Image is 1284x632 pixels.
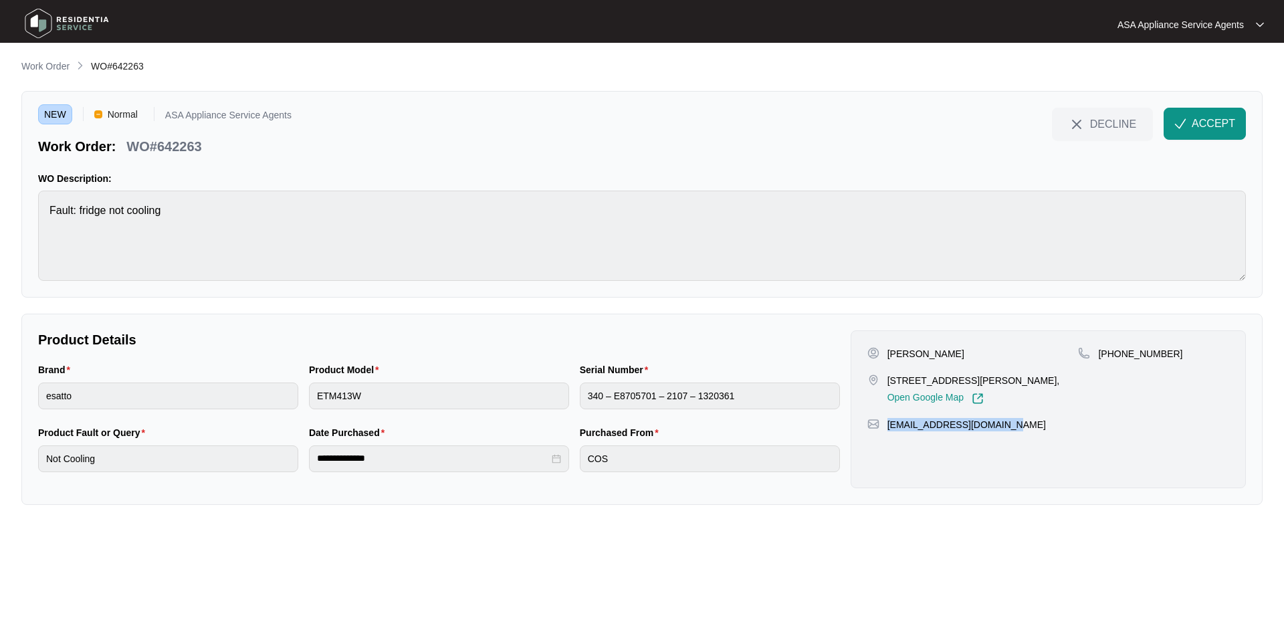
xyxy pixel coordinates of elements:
[317,451,549,465] input: Date Purchased
[1256,21,1264,28] img: dropdown arrow
[38,445,298,472] input: Product Fault or Query
[38,383,298,409] input: Brand
[867,418,879,430] img: map-pin
[887,393,984,405] a: Open Google Map
[165,110,292,124] p: ASA Appliance Service Agents
[126,137,201,156] p: WO#642263
[1069,116,1085,132] img: close-Icon
[1192,116,1235,132] span: ACCEPT
[580,383,840,409] input: Serial Number
[38,137,116,156] p: Work Order:
[75,60,86,71] img: chevron-right
[309,383,569,409] input: Product Model
[1174,118,1186,130] img: check-Icon
[1098,347,1182,360] p: [PHONE_NUMBER]
[887,418,1046,431] p: [EMAIL_ADDRESS][DOMAIN_NAME]
[1164,108,1246,140] button: check-IconACCEPT
[867,347,879,359] img: user-pin
[1117,18,1244,31] p: ASA Appliance Service Agents
[580,363,653,377] label: Serial Number
[21,60,70,73] p: Work Order
[38,330,840,349] p: Product Details
[20,3,114,43] img: residentia service logo
[972,393,984,405] img: Link-External
[580,426,664,439] label: Purchased From
[94,110,102,118] img: Vercel Logo
[38,426,150,439] label: Product Fault or Query
[91,61,144,72] span: WO#642263
[19,60,72,74] a: Work Order
[580,445,840,472] input: Purchased From
[309,363,385,377] label: Product Model
[1090,116,1136,131] span: DECLINE
[887,347,964,360] p: [PERSON_NAME]
[1078,347,1090,359] img: map-pin
[38,172,1246,185] p: WO Description:
[867,374,879,386] img: map-pin
[309,426,390,439] label: Date Purchased
[887,374,1060,387] p: [STREET_ADDRESS][PERSON_NAME],
[38,104,72,124] span: NEW
[1052,108,1153,140] button: close-IconDECLINE
[38,363,76,377] label: Brand
[38,191,1246,281] textarea: Fault: fridge not cooling
[102,104,143,124] span: Normal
